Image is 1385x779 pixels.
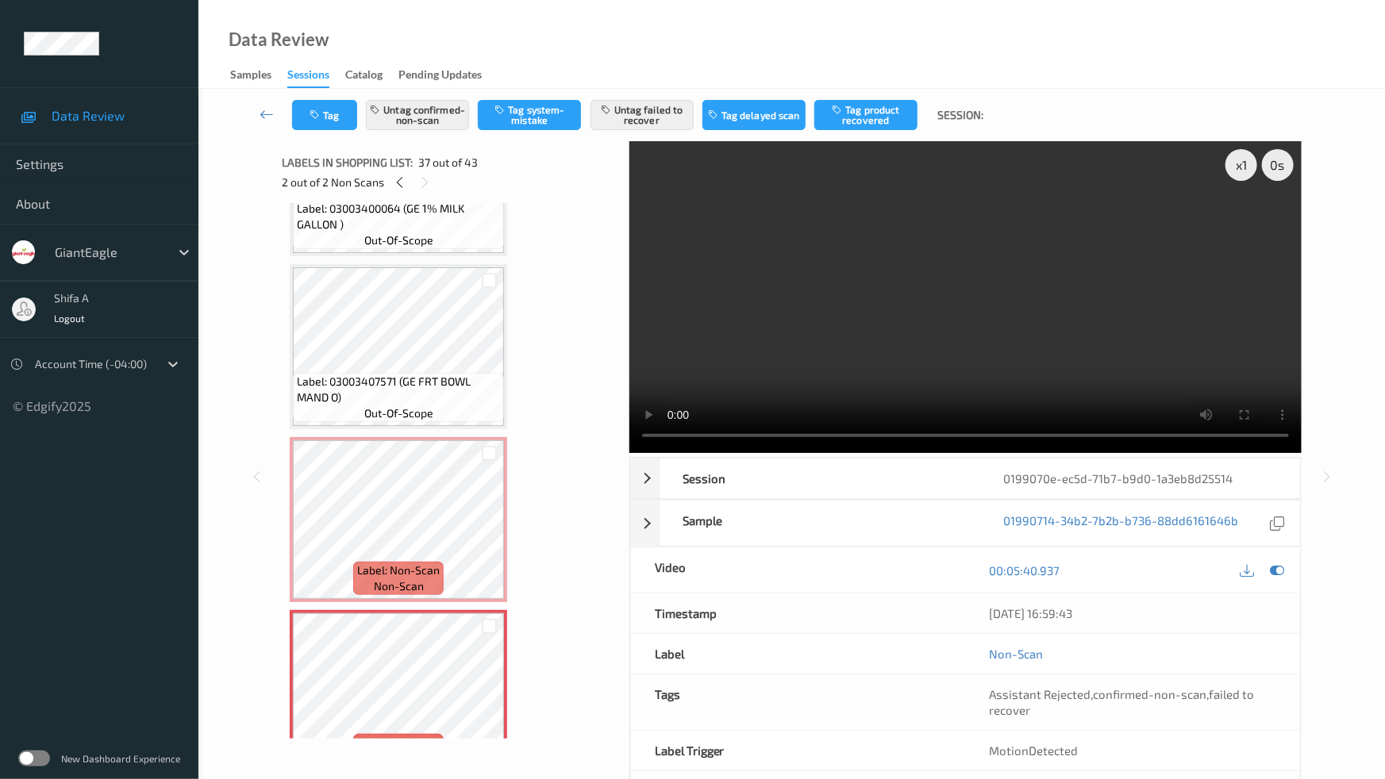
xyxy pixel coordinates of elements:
button: Tag delayed scan [702,100,806,130]
button: Tag system-mistake [478,100,581,130]
span: Label: Non-Scan [357,562,440,578]
div: Label Trigger [631,731,966,770]
span: Labels in shopping list: [282,155,413,171]
div: 0199070e-ec5d-71b7-b9d0-1a3eb8d25514 [979,459,1300,498]
span: Assistant Rejected [989,687,1091,701]
a: Non-Scan [989,646,1043,662]
span: out-of-scope [364,405,433,421]
span: Label: 03003400064 (GE 1% MILK GALLON ) [297,201,500,232]
div: 2 out of 2 Non Scans [282,172,618,192]
span: Label: 03003407571 (GE FRT BOWL MAND O) [297,374,500,405]
div: MotionDetected [965,731,1300,770]
div: Sample01990714-34b2-7b2b-b736-88dd6161646b [630,500,1301,547]
span: , , [989,687,1254,717]
a: Samples [230,64,287,86]
div: Timestamp [631,593,966,633]
a: Pending Updates [398,64,498,86]
div: Label [631,634,966,673]
span: 37 out of 43 [418,155,478,171]
div: Samples [230,67,271,86]
div: [DATE] 16:59:43 [989,605,1276,621]
div: Data Review [229,32,329,48]
div: Sessions [287,67,329,88]
div: Catalog [345,67,383,86]
span: non-scan [374,578,424,594]
span: out-of-scope [364,232,433,248]
div: Tags [631,674,966,730]
a: 00:05:40.937 [989,562,1060,578]
span: Label: Non-Scan [357,735,440,750]
div: Session0199070e-ec5d-71b7-b9d0-1a3eb8d25514 [630,458,1301,499]
div: Sample [660,501,980,546]
div: 0 s [1262,149,1294,181]
a: Catalog [345,64,398,86]
div: Pending Updates [398,67,482,86]
button: Tag product recovered [814,100,918,130]
button: Untag failed to recover [591,100,694,130]
div: x 1 [1225,149,1257,181]
div: Session [660,459,980,498]
button: Tag [292,100,357,130]
div: Video [631,547,966,593]
a: Sessions [287,64,345,88]
span: confirmed-non-scan [1093,687,1206,701]
span: failed to recover [989,687,1254,717]
span: Session: [937,107,983,123]
button: Untag confirmed-non-scan [366,100,469,130]
a: 01990714-34b2-7b2b-b736-88dd6161646b [1003,512,1238,534]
